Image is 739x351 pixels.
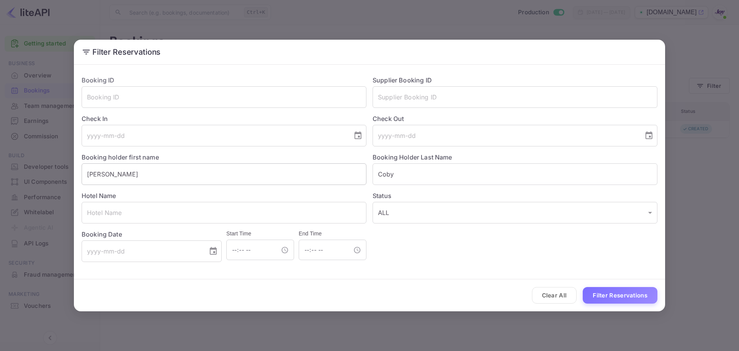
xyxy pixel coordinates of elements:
[373,76,432,84] label: Supplier Booking ID
[74,40,665,64] h2: Filter Reservations
[373,202,657,223] div: ALL
[373,86,657,108] input: Supplier Booking ID
[532,287,577,304] button: Clear All
[82,153,159,161] label: Booking holder first name
[82,114,366,123] label: Check In
[206,244,221,259] button: Choose date
[82,125,347,146] input: yyyy-mm-dd
[82,192,116,200] label: Hotel Name
[641,128,657,143] button: Choose date
[373,114,657,123] label: Check Out
[350,128,366,143] button: Choose date
[82,163,366,185] input: Holder First Name
[82,76,115,84] label: Booking ID
[82,230,222,239] label: Booking Date
[373,153,452,161] label: Booking Holder Last Name
[373,163,657,185] input: Holder Last Name
[82,202,366,223] input: Hotel Name
[299,230,366,238] h6: End Time
[373,191,657,200] label: Status
[226,230,294,238] h6: Start Time
[82,240,202,262] input: yyyy-mm-dd
[583,287,657,304] button: Filter Reservations
[82,86,366,108] input: Booking ID
[373,125,638,146] input: yyyy-mm-dd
